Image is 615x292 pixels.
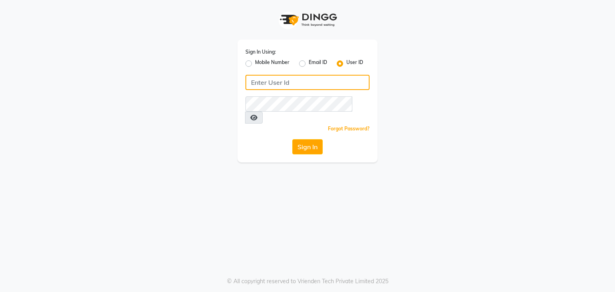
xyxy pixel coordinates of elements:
[245,75,370,90] input: Username
[328,126,370,132] a: Forgot Password?
[346,59,363,68] label: User ID
[245,96,352,112] input: Username
[292,139,323,154] button: Sign In
[245,48,276,56] label: Sign In Using:
[309,59,327,68] label: Email ID
[275,8,340,32] img: logo1.svg
[255,59,289,68] label: Mobile Number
